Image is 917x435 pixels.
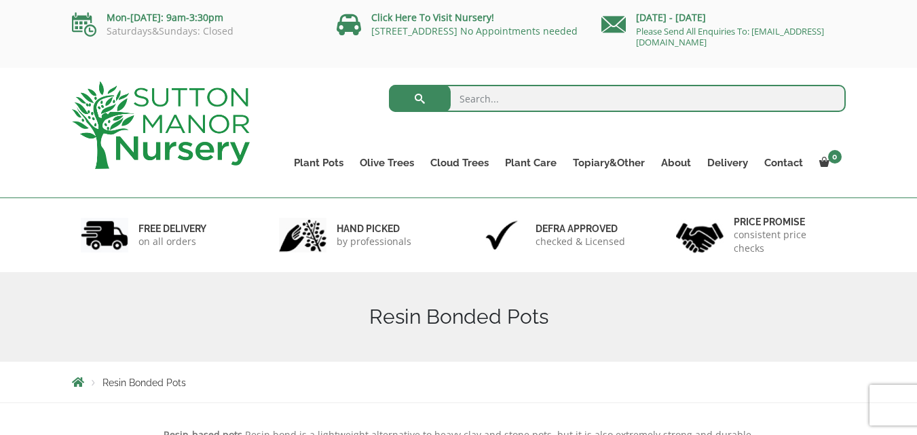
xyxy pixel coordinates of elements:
a: Click Here To Visit Nursery! [371,11,494,24]
p: [DATE] - [DATE] [601,10,846,26]
a: Delivery [699,153,756,172]
a: [STREET_ADDRESS] No Appointments needed [371,24,578,37]
a: Please Send All Enquiries To: [EMAIL_ADDRESS][DOMAIN_NAME] [636,25,824,48]
p: Mon-[DATE]: 9am-3:30pm [72,10,316,26]
a: Plant Care [497,153,565,172]
p: on all orders [138,235,206,248]
p: checked & Licensed [536,235,625,248]
h6: hand picked [337,223,411,235]
img: 1.jpg [81,218,128,252]
a: Olive Trees [352,153,422,172]
h6: FREE DELIVERY [138,223,206,235]
a: About [653,153,699,172]
p: consistent price checks [734,228,837,255]
a: Topiary&Other [565,153,653,172]
img: logo [72,81,250,169]
img: 4.jpg [676,214,724,256]
span: 0 [828,150,842,164]
span: Resin Bonded Pots [102,377,186,388]
input: Search... [389,85,846,112]
h6: Price promise [734,216,837,228]
h1: Resin Bonded Pots [72,305,846,329]
h6: Defra approved [536,223,625,235]
p: by professionals [337,235,411,248]
a: Cloud Trees [422,153,497,172]
img: 2.jpg [279,218,326,252]
a: 0 [811,153,846,172]
img: 3.jpg [478,218,525,252]
p: Saturdays&Sundays: Closed [72,26,316,37]
a: Contact [756,153,811,172]
nav: Breadcrumbs [72,377,846,387]
a: Plant Pots [286,153,352,172]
